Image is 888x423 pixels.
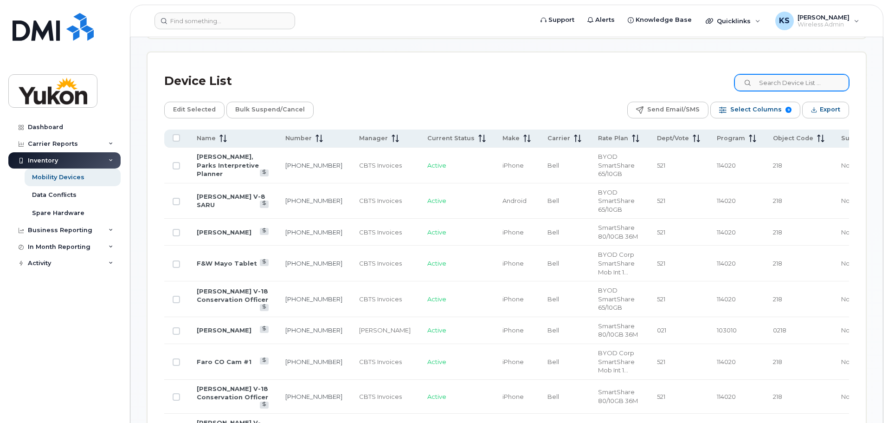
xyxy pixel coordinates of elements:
[154,13,295,29] input: Find something...
[260,326,269,333] a: View Last Bill
[427,162,446,169] span: Active
[260,402,269,409] a: View Last Bill
[427,326,446,334] span: Active
[502,358,524,365] span: iPhone
[547,295,559,303] span: Bell
[820,103,840,117] span: Export
[359,259,411,268] div: CBTS Invoices
[598,153,635,177] span: BYOD SmartShare 65/10GB
[773,393,782,400] span: 218
[260,201,269,208] a: View Last Bill
[598,388,638,404] span: SmartShare 80/10GB 36M
[547,134,570,143] span: Carrier
[197,134,216,143] span: Name
[647,103,700,117] span: Send Email/SMS
[285,228,342,236] a: [PHONE_NUMBER]
[773,295,782,303] span: 218
[197,326,251,334] a: [PERSON_NAME]
[598,286,635,311] span: BYOD SmartShare 65/10GB
[427,260,446,267] span: Active
[197,260,257,267] a: F&W Mayo Tablet
[657,228,665,236] span: 521
[197,358,251,365] a: Faro CO Cam #1
[798,21,849,28] span: Wireless Admin
[502,326,524,334] span: iPhone
[502,295,524,303] span: iPhone
[841,358,858,365] span: None
[285,260,342,267] a: [PHONE_NUMBER]
[235,103,305,117] span: Bulk Suspend/Cancel
[547,393,559,400] span: Bell
[717,228,736,236] span: 114020
[197,193,265,209] a: [PERSON_NAME] V-8 SARU
[548,15,574,25] span: Support
[785,107,791,113] span: 9
[285,162,342,169] a: [PHONE_NUMBER]
[717,295,736,303] span: 114020
[773,162,782,169] span: 218
[598,251,635,275] span: BYOD Corp SmartShare Mob Int 10
[359,196,411,205] div: CBTS Invoices
[802,102,849,118] button: Export
[173,103,216,117] span: Edit Selected
[798,13,849,21] span: [PERSON_NAME]
[621,11,698,29] a: Knowledge Base
[717,197,736,204] span: 114020
[359,326,411,335] div: [PERSON_NAME]
[841,326,858,334] span: None
[598,224,638,240] span: SmartShare 80/10GB 36M
[547,162,559,169] span: Bell
[427,197,446,204] span: Active
[717,162,736,169] span: 114020
[657,260,665,267] span: 521
[841,197,858,204] span: None
[841,393,858,400] span: None
[581,11,621,29] a: Alerts
[598,189,635,213] span: BYOD SmartShare 65/10GB
[710,102,800,118] button: Select Columns 9
[547,326,559,334] span: Bell
[841,295,858,303] span: None
[699,12,767,30] div: Quicklinks
[769,12,866,30] div: Kelly Shafer
[534,11,581,29] a: Support
[717,393,736,400] span: 114020
[717,326,737,334] span: 103010
[260,304,269,311] a: View Last Bill
[627,102,708,118] button: Send Email/SMS
[359,228,411,237] div: CBTS Invoices
[730,103,782,117] span: Select Columns
[164,102,225,118] button: Edit Selected
[359,392,411,401] div: CBTS Invoices
[359,358,411,366] div: CBTS Invoices
[657,197,665,204] span: 521
[164,69,232,93] div: Device List
[427,358,446,365] span: Active
[773,260,782,267] span: 218
[226,102,314,118] button: Bulk Suspend/Cancel
[547,197,559,204] span: Bell
[502,260,524,267] span: iPhone
[547,358,559,365] span: Bell
[547,228,559,236] span: Bell
[773,134,813,143] span: Object Code
[502,162,524,169] span: iPhone
[657,393,665,400] span: 521
[197,385,268,401] a: [PERSON_NAME] V-18 Conservation Officer
[636,15,692,25] span: Knowledge Base
[197,228,251,236] a: [PERSON_NAME]
[260,169,269,176] a: View Last Bill
[285,358,342,365] a: [PHONE_NUMBER]
[260,228,269,235] a: View Last Bill
[657,134,689,143] span: Dept/Vote
[598,349,635,374] span: BYOD Corp SmartShare Mob Int 10
[285,326,342,334] a: [PHONE_NUMBER]
[502,393,524,400] span: iPhone
[285,134,312,143] span: Number
[841,162,858,169] span: None
[841,228,858,236] span: None
[657,295,665,303] span: 521
[717,17,751,25] span: Quicklinks
[657,162,665,169] span: 521
[595,15,615,25] span: Alerts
